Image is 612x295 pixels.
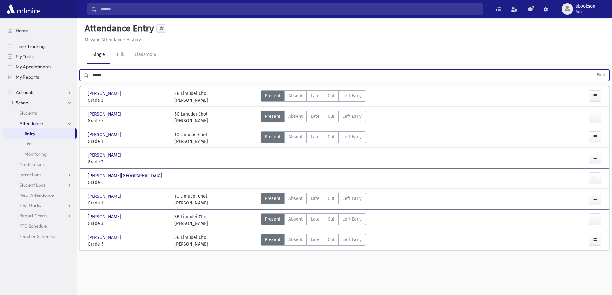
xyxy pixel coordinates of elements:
span: Home [16,28,28,34]
span: Grade 6 [88,179,168,186]
h5: Attendance Entry [82,23,154,34]
span: Monitoring [24,151,47,157]
div: AttTypes [261,213,366,227]
span: [PERSON_NAME] [88,213,122,220]
a: School [3,98,77,108]
span: Left Early [342,216,362,222]
span: Accounts [16,90,34,95]
button: Find [593,70,609,81]
a: Home [3,26,77,36]
a: Single [87,46,110,64]
span: Left Early [342,195,362,202]
span: Present [265,195,280,202]
span: Grade 2 [88,97,168,104]
span: My Tasks [16,54,34,59]
span: Absent [288,236,303,243]
span: Students [19,110,37,116]
span: Entry [24,131,35,136]
span: Present [265,236,280,243]
div: 1C Limudei Chol [PERSON_NAME] [174,193,208,206]
span: Present [265,113,280,120]
a: Teacher Schedule [3,231,77,241]
div: 1C Limudei Chol [PERSON_NAME] [174,131,208,145]
span: Late [311,216,320,222]
span: PTC Schedule [19,223,47,229]
span: My Reports [16,74,39,80]
div: 5C Limudei Chol [PERSON_NAME] [174,111,208,124]
a: Meal Attendance [3,190,77,200]
span: Absent [288,195,303,202]
div: AttTypes [261,193,366,206]
img: AdmirePro [5,3,42,15]
a: Entry [3,128,75,139]
a: Classroom [129,46,161,64]
span: Late [311,236,320,243]
span: Cut [328,236,334,243]
a: List [3,139,77,149]
a: Infractions [3,169,77,180]
a: Monitoring [3,149,77,159]
span: sbookson [576,4,595,9]
span: Absent [288,216,303,222]
span: Present [265,216,280,222]
span: Cut [328,216,334,222]
span: Grade 7 [88,159,168,165]
span: [PERSON_NAME][GEOGRAPHIC_DATA] [88,172,164,179]
span: Late [311,195,320,202]
span: Left Early [342,236,362,243]
span: Late [311,113,320,120]
span: Absent [288,113,303,120]
span: Infractions [19,172,41,178]
span: Report Cards [19,213,47,219]
span: My Appointments [16,64,51,70]
span: Absent [288,92,303,99]
div: AttTypes [261,90,366,104]
span: Left Early [342,113,362,120]
span: [PERSON_NAME] [88,111,122,117]
a: Bulk [110,46,129,64]
span: Time Tracking [16,43,45,49]
a: My Tasks [3,51,77,62]
a: Accounts [3,87,77,98]
div: 5B Limudei Chol [PERSON_NAME] [174,234,208,247]
div: AttTypes [261,234,366,247]
span: Meal Attendance [19,192,54,198]
span: List [24,141,31,147]
span: [PERSON_NAME] [88,131,122,138]
span: Cut [328,113,334,120]
span: Grade 3 [88,220,168,227]
span: Present [265,134,280,140]
span: [PERSON_NAME] [88,234,122,241]
a: My Appointments [3,62,77,72]
a: Missing Attendance History [82,37,141,43]
span: Present [265,92,280,99]
div: AttTypes [261,131,366,145]
span: Cut [328,195,334,202]
span: Grade 5 [88,241,168,247]
span: Cut [328,92,334,99]
div: 3B Limudei Chol [PERSON_NAME] [174,213,208,227]
span: [PERSON_NAME] [88,193,122,200]
u: Missing Attendance History [85,37,141,43]
a: Time Tracking [3,41,77,51]
span: Teacher Schedule [19,233,55,239]
span: Student Logs [19,182,46,188]
span: Late [311,92,320,99]
a: Notifications [3,159,77,169]
span: Attendance [19,120,43,126]
span: [PERSON_NAME] [88,90,122,97]
span: Test Marks [19,203,41,208]
a: Student Logs [3,180,77,190]
a: My Reports [3,72,77,82]
span: Grade 5 [88,117,168,124]
span: Grade 1 [88,138,168,145]
a: Test Marks [3,200,77,211]
input: Search [97,3,483,15]
a: Students [3,108,77,118]
div: AttTypes [261,111,366,124]
span: Notifications [19,161,45,167]
a: PTC Schedule [3,221,77,231]
span: Left Early [342,134,362,140]
span: Admin [576,9,595,14]
span: School [16,100,29,106]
